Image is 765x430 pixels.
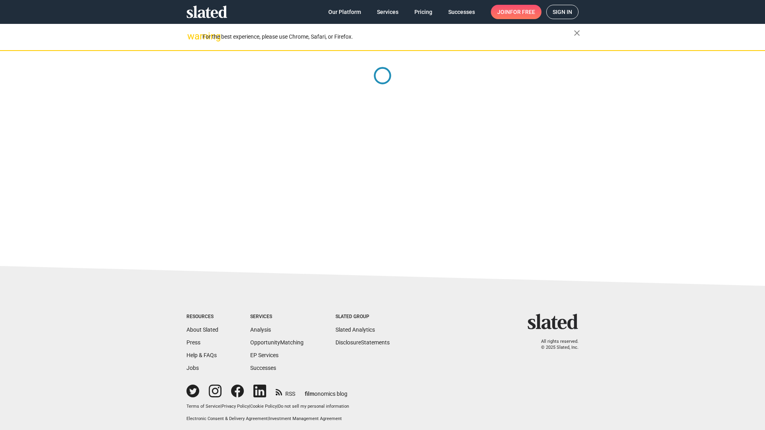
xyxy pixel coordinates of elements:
[305,391,314,397] span: film
[276,385,295,398] a: RSS
[250,314,304,320] div: Services
[442,5,481,19] a: Successes
[250,339,304,346] a: OpportunityMatching
[553,5,572,19] span: Sign in
[186,404,220,409] a: Terms of Service
[187,31,197,41] mat-icon: warning
[371,5,405,19] a: Services
[335,326,375,333] a: Slated Analytics
[250,365,276,371] a: Successes
[277,404,278,409] span: |
[408,5,439,19] a: Pricing
[202,31,574,42] div: For the best experience, please use Chrome, Safari, or Firefox.
[222,404,249,409] a: Privacy Policy
[328,5,361,19] span: Our Platform
[497,5,535,19] span: Join
[186,365,199,371] a: Jobs
[249,404,250,409] span: |
[250,404,277,409] a: Cookie Policy
[268,416,269,421] span: |
[448,5,475,19] span: Successes
[269,416,342,421] a: Investment Management Agreement
[335,314,390,320] div: Slated Group
[377,5,398,19] span: Services
[491,5,541,19] a: Joinfor free
[250,326,271,333] a: Analysis
[278,404,349,410] button: Do not sell my personal information
[186,352,217,358] a: Help & FAQs
[186,339,200,346] a: Press
[414,5,432,19] span: Pricing
[546,5,579,19] a: Sign in
[186,314,218,320] div: Resources
[335,339,390,346] a: DisclosureStatements
[250,352,279,358] a: EP Services
[533,339,579,350] p: All rights reserved. © 2025 Slated, Inc.
[572,28,582,38] mat-icon: close
[510,5,535,19] span: for free
[322,5,367,19] a: Our Platform
[220,404,222,409] span: |
[186,326,218,333] a: About Slated
[305,384,347,398] a: filmonomics blog
[186,416,268,421] a: Electronic Consent & Delivery Agreement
